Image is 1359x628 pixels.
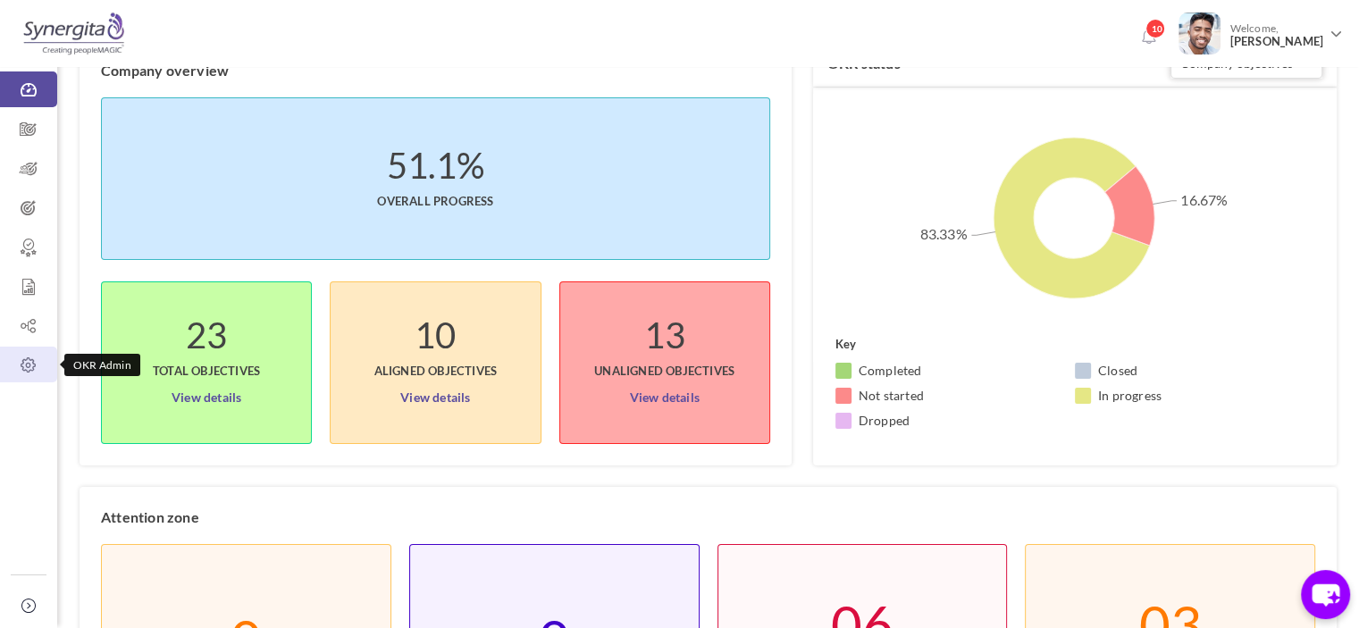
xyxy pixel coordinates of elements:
text: 16.67% [1180,191,1228,208]
span: Aligned Objectives [374,344,498,380]
span: Company objectives [1180,55,1293,71]
small: Closed [1098,362,1137,380]
span: UnAligned Objectives [594,344,734,380]
label: 51.1% [387,156,484,174]
label: 13 [643,326,684,344]
small: Completed [859,362,922,380]
a: View details [172,380,241,408]
img: Photo [1179,13,1221,54]
label: Attention zone [101,508,199,526]
text: 83.33% [920,225,968,242]
small: Dropped [859,412,910,430]
label: Key [835,335,857,353]
img: Logo [21,12,127,56]
div: OKR Admin [64,354,140,376]
label: 10 [415,326,456,344]
label: Company overview [101,62,229,80]
small: In progress [1098,387,1162,405]
span: Welcome, [1221,13,1328,57]
span: Total objectives [153,344,260,380]
span: 10 [1145,19,1165,38]
a: View details [629,380,699,408]
span: Overall progress [377,174,493,210]
a: Photo Welcome,[PERSON_NAME] [1171,5,1350,58]
span: [PERSON_NAME] [1229,35,1323,48]
a: View details [400,380,470,408]
a: Notifications [1134,23,1162,52]
small: Not started [859,387,924,405]
label: 23 [186,326,227,344]
button: chat-button [1301,570,1350,619]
